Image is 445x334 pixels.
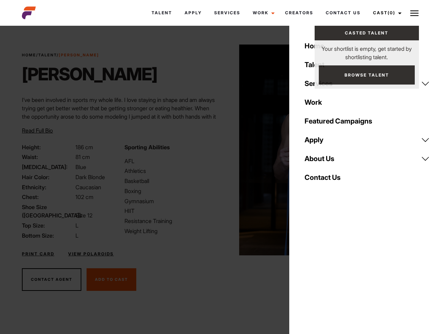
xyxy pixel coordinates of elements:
[300,130,434,149] a: Apply
[22,6,36,20] img: cropped-aefm-brand-fav-22-square.png
[22,231,74,240] span: Bottom Size:
[59,53,99,57] strong: [PERSON_NAME]
[22,96,218,154] p: I’ve been involved in sports my whole life. I love staying in shape and am always trying get get ...
[300,37,434,55] a: Home
[68,251,114,257] a: View Polaroids
[22,52,99,58] span: / /
[300,55,434,74] a: Talent
[124,157,218,165] li: AFL
[300,74,434,93] a: Services
[87,268,136,291] button: Add To Cast
[124,144,170,151] strong: Sporting Abilities
[300,168,434,187] a: Contact Us
[75,153,90,160] span: 81 cm
[75,212,92,219] span: Size 12
[208,3,246,22] a: Services
[315,26,419,40] a: Casted Talent
[95,277,128,282] span: Add To Cast
[145,3,178,22] a: Talent
[75,184,101,191] span: Caucasian
[319,65,415,85] a: Browse Talent
[75,232,79,239] span: L
[410,9,419,17] img: Burger icon
[22,53,36,57] a: Home
[22,193,74,201] span: Chest:
[124,177,218,185] li: Basketball
[38,53,57,57] a: Talent
[279,3,319,22] a: Creators
[22,183,74,191] span: Ethnicity:
[22,126,53,135] button: Read Full Bio
[300,149,434,168] a: About Us
[300,93,434,112] a: Work
[22,221,74,230] span: Top Size:
[22,173,74,181] span: Hair Color:
[22,203,74,220] span: Shoe Size ([GEOGRAPHIC_DATA]):
[124,217,218,225] li: Resistance Training
[124,227,218,235] li: Weight Lifting
[75,144,93,151] span: 186 cm
[75,174,105,181] span: Dark Blonde
[22,153,74,161] span: Waist:
[22,251,54,257] a: Print Card
[388,10,395,15] span: (0)
[22,64,157,85] h1: [PERSON_NAME]
[22,143,74,151] span: Height:
[22,127,53,134] span: Read Full Bio
[75,193,94,200] span: 102 cm
[178,3,208,22] a: Apply
[124,207,218,215] li: HIIT
[300,112,434,130] a: Featured Campaigns
[22,268,81,291] button: Contact Agent
[75,164,86,170] span: Blue
[315,40,419,61] p: Your shortlist is empty, get started by shortlisting talent.
[75,222,79,229] span: L
[319,3,367,22] a: Contact Us
[22,163,74,171] span: [MEDICAL_DATA]:
[246,3,279,22] a: Work
[367,3,406,22] a: Cast(0)
[124,167,218,175] li: Athletics
[124,187,218,195] li: Boxing
[124,197,218,205] li: Gymnasium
